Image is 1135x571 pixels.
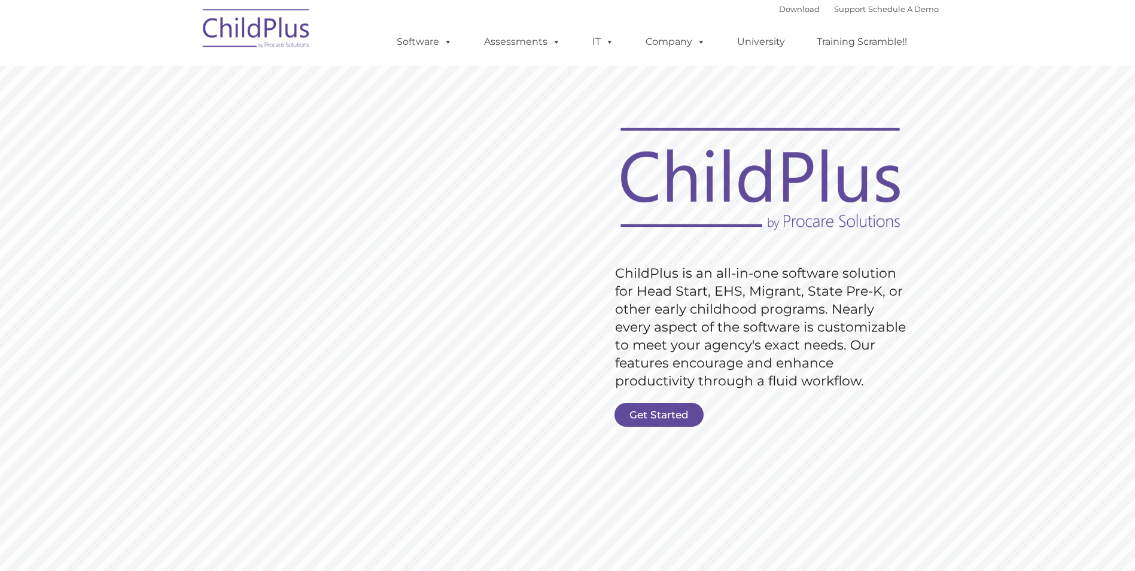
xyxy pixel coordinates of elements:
[634,30,717,54] a: Company
[725,30,797,54] a: University
[868,4,939,14] a: Schedule A Demo
[834,4,866,14] a: Support
[615,265,912,390] rs-layer: ChildPlus is an all-in-one software solution for Head Start, EHS, Migrant, State Pre-K, or other ...
[614,403,704,427] a: Get Started
[779,4,939,14] font: |
[385,30,464,54] a: Software
[472,30,573,54] a: Assessments
[779,4,820,14] a: Download
[580,30,626,54] a: IT
[197,1,317,60] img: ChildPlus by Procare Solutions
[805,30,919,54] a: Training Scramble!!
